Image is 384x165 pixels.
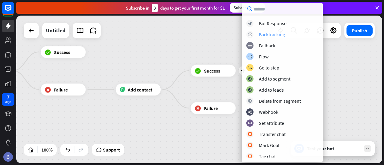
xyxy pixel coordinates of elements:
[248,88,252,92] i: block_add_to_segment
[259,76,290,82] div: Add to segment
[195,105,201,111] i: block_failure
[46,23,65,38] div: Untitled
[259,131,286,137] div: Transfer chat
[230,3,265,13] div: Subscribe now
[346,25,373,36] button: Publish
[248,155,252,158] i: block_livechat
[5,100,11,104] div: days
[248,66,252,70] i: block_goto
[45,87,51,93] i: block_failure
[259,87,284,93] div: Add to leads
[2,93,14,106] a: 7 days
[248,132,252,136] i: block_livechat
[152,4,158,12] div: 3
[40,145,54,155] div: 100%
[259,142,279,148] div: Mark Goal
[204,68,220,74] span: Success
[259,20,286,26] div: Bot Response
[45,49,51,55] i: block_success
[259,120,284,126] div: Set attribute
[248,99,252,103] i: block_delete_from_segment
[54,49,70,55] span: Success
[204,105,218,111] span: Failure
[259,153,276,159] div: Tag chat
[195,68,201,74] i: block_success
[248,143,252,147] i: block_livechat
[248,77,252,81] i: block_add_to_segment
[259,109,278,115] div: Webhook
[241,69,245,73] i: plus
[259,31,285,37] div: Backtracking
[103,145,120,155] span: Support
[259,54,268,60] div: Flow
[248,110,252,114] i: webhooks
[126,4,225,12] div: Subscribe in days to get your first month for $1
[259,98,301,104] div: Delete from segment
[248,55,252,59] i: builder_tree
[259,43,275,49] div: Fallback
[307,146,361,152] div: Test your bot
[248,44,252,48] i: block_fallback
[7,95,10,100] div: 7
[248,22,252,25] i: block_bot_response
[259,65,279,71] div: Go to step
[5,2,23,20] button: Open LiveChat chat widget
[248,33,252,37] i: block_backtracking
[54,87,68,93] span: Failure
[248,121,252,125] i: block_set_attribute
[128,87,152,93] span: Add contact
